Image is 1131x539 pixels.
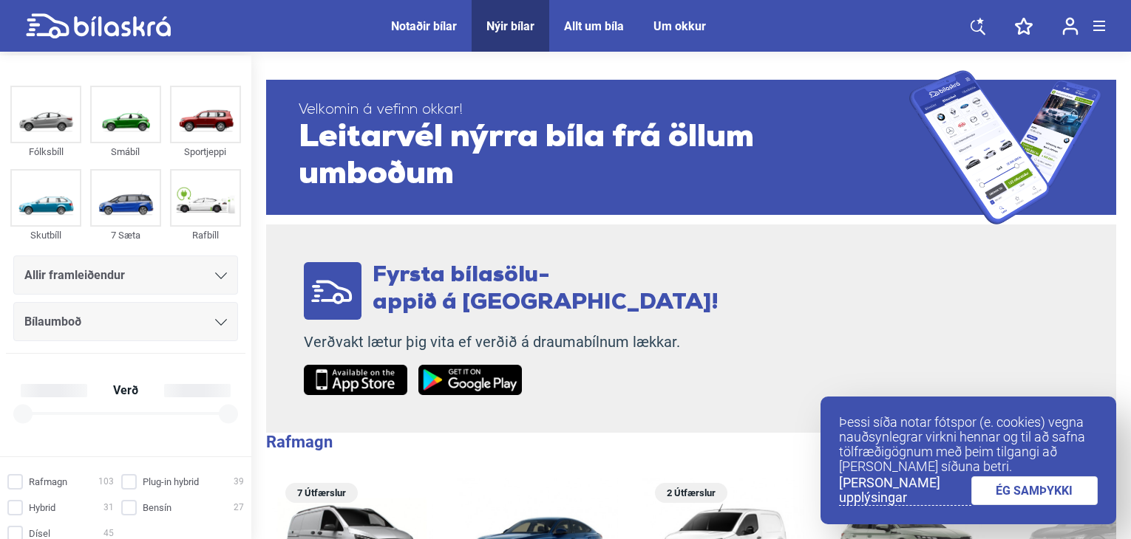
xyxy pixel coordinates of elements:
div: Fólksbíll [10,143,81,160]
div: Sportjeppi [170,143,241,160]
span: 31 [103,500,114,515]
div: Rafbíll [170,227,241,244]
b: Rafmagn [266,433,333,451]
a: Um okkur [653,19,706,33]
span: Plug-in hybrid [143,474,199,490]
span: Allir framleiðendur [24,265,125,286]
span: Fyrsta bílasölu- appið á [GEOGRAPHIC_DATA]! [373,264,719,315]
a: Allt um bíla [564,19,624,33]
span: 27 [234,500,244,515]
a: [PERSON_NAME] upplýsingar [839,476,971,506]
div: 7 Sæta [90,227,161,244]
span: Bensín [143,500,171,515]
img: user-login.svg [1062,17,1079,35]
span: Rafmagn [29,474,67,490]
span: Velkomin á vefinn okkar! [299,101,909,120]
span: Bílaumboð [24,312,81,332]
p: Þessi síða notar fótspor (e. cookies) vegna nauðsynlegrar virkni hennar og til að safna tölfræðig... [839,415,1098,474]
span: 2 Útfærslur [662,483,720,503]
p: Verðvakt lætur þig vita ef verðið á draumabílnum lækkar. [304,333,719,351]
span: Hybrid [29,500,55,515]
a: Notaðir bílar [391,19,457,33]
div: Smábíl [90,143,161,160]
div: Skutbíll [10,227,81,244]
a: Velkomin á vefinn okkar!Leitarvél nýrra bíla frá öllum umboðum [266,70,1116,224]
span: 7 Útfærslur [293,483,350,503]
a: ÉG SAMÞYKKI [971,476,1098,505]
span: 103 [98,474,114,490]
span: 39 [234,474,244,490]
span: Verð [109,385,142,396]
a: Nýir bílar [486,19,534,33]
span: Leitarvél nýrra bíla frá öllum umboðum [299,120,909,193]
